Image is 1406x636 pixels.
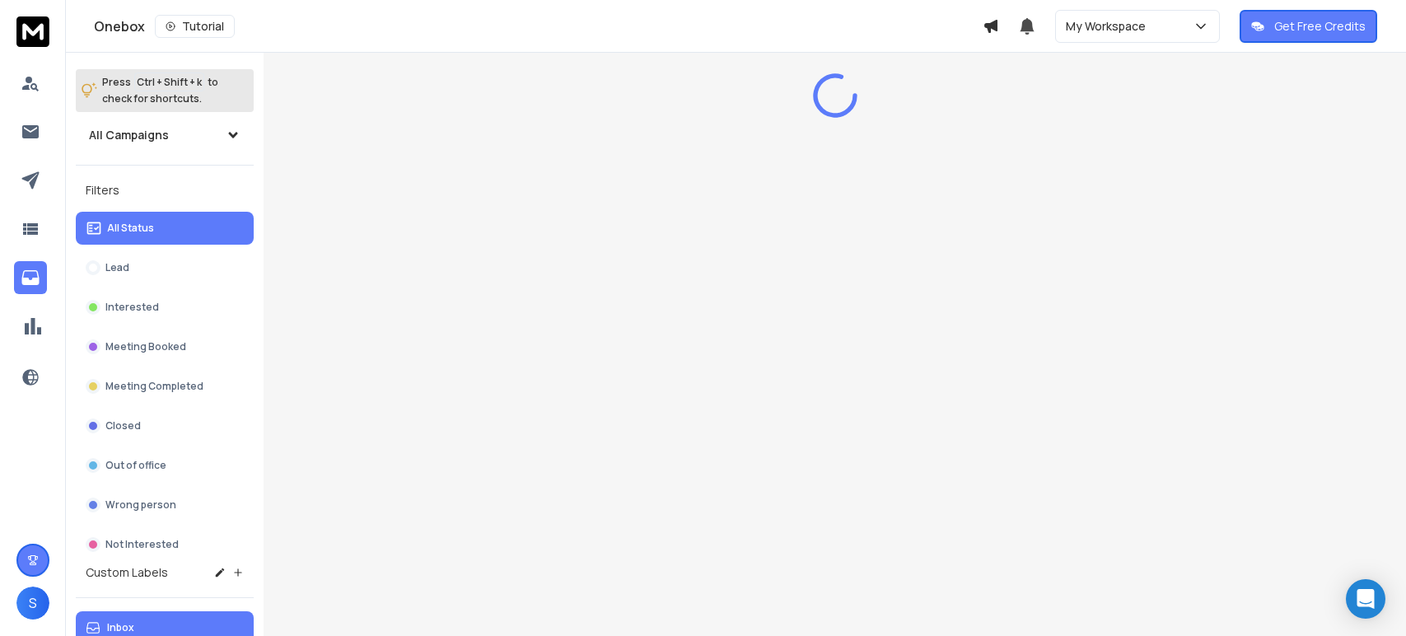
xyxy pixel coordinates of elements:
p: Lead [105,261,129,274]
p: Meeting Booked [105,340,186,353]
button: Tutorial [155,15,235,38]
h3: Custom Labels [86,564,168,581]
button: S [16,587,49,620]
button: Closed [76,409,254,442]
button: Interested [76,291,254,324]
div: Onebox [94,15,983,38]
span: Ctrl + Shift + k [134,72,204,91]
p: Get Free Credits [1274,18,1366,35]
button: Meeting Booked [76,330,254,363]
p: My Workspace [1066,18,1152,35]
button: Wrong person [76,489,254,521]
p: Out of office [105,459,166,472]
button: Not Interested [76,528,254,561]
h3: Filters [76,179,254,202]
div: Open Intercom Messenger [1346,579,1385,619]
button: All Campaigns [76,119,254,152]
p: Not Interested [105,538,179,551]
p: Closed [105,419,141,433]
p: All Status [107,222,154,235]
h1: All Campaigns [89,127,169,143]
p: Wrong person [105,498,176,512]
button: Get Free Credits [1240,10,1377,43]
button: Meeting Completed [76,370,254,403]
button: Out of office [76,449,254,482]
p: Meeting Completed [105,380,203,393]
p: Interested [105,301,159,314]
p: Press to check for shortcuts. [102,74,218,107]
button: All Status [76,212,254,245]
p: Inbox [107,621,134,634]
button: Lead [76,251,254,284]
